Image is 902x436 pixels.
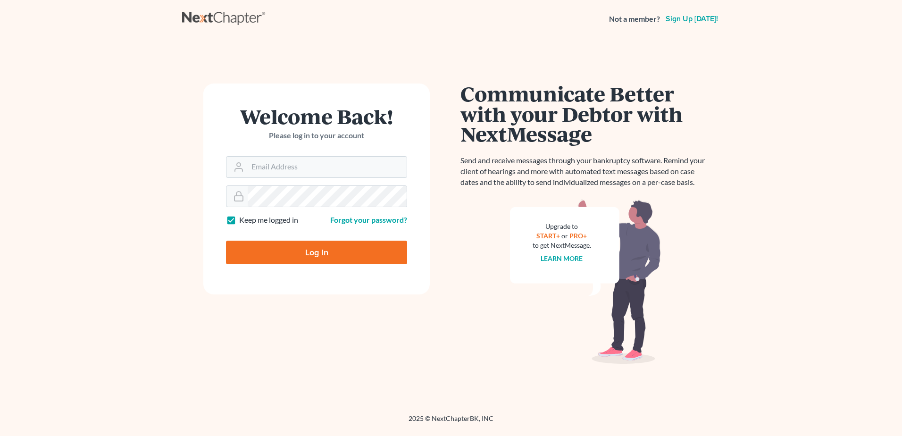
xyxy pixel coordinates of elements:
[330,215,407,224] a: Forgot your password?
[562,232,568,240] span: or
[533,241,591,250] div: to get NextMessage.
[182,414,720,431] div: 2025 © NextChapterBK, INC
[570,232,587,240] a: PRO+
[533,222,591,231] div: Upgrade to
[460,84,710,144] h1: Communicate Better with your Debtor with NextMessage
[226,130,407,141] p: Please log in to your account
[510,199,661,364] img: nextmessage_bg-59042aed3d76b12b5cd301f8e5b87938c9018125f34e5fa2b7a6b67550977c72.svg
[248,157,407,177] input: Email Address
[609,14,660,25] strong: Not a member?
[537,232,560,240] a: START+
[460,155,710,188] p: Send and receive messages through your bankruptcy software. Remind your client of hearings and mo...
[226,106,407,126] h1: Welcome Back!
[664,15,720,23] a: Sign up [DATE]!
[226,241,407,264] input: Log In
[541,254,583,262] a: Learn more
[239,215,298,226] label: Keep me logged in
